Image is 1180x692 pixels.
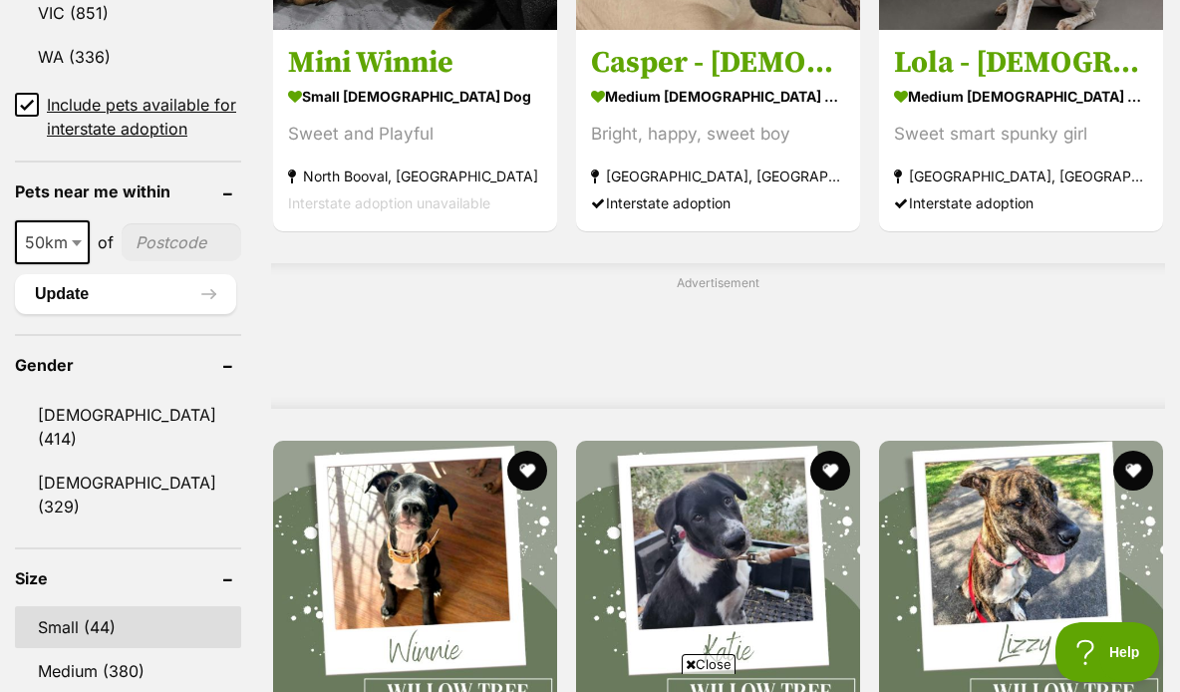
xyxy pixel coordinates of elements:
a: Medium (380) [15,650,241,692]
span: Include pets available for interstate adoption [47,93,241,141]
span: 50km [15,220,90,264]
a: [DEMOGRAPHIC_DATA] (414) [15,394,241,460]
strong: medium [DEMOGRAPHIC_DATA] Dog [894,82,1148,111]
div: Sweet smart spunky girl [894,121,1148,148]
div: Bright, happy, sweet boy [591,121,845,148]
div: Sweet and Playful [288,121,542,148]
span: Interstate adoption unavailable [288,194,490,211]
button: favourite [1113,451,1153,491]
input: postcode [122,223,241,261]
a: Casper - [DEMOGRAPHIC_DATA] Staffy X medium [DEMOGRAPHIC_DATA] Dog Bright, happy, sweet boy [GEOG... [576,29,860,231]
div: Interstate adoption [894,189,1148,216]
div: Advertisement [271,263,1165,409]
a: Include pets available for interstate adoption [15,93,241,141]
span: of [98,230,114,254]
span: Close [682,654,736,674]
div: Interstate adoption [591,189,845,216]
a: [DEMOGRAPHIC_DATA] (329) [15,462,241,527]
h3: Mini Winnie [288,44,542,82]
header: Gender [15,356,241,374]
span: 50km [17,228,88,256]
a: WA (336) [15,36,241,78]
header: Pets near me within [15,182,241,200]
a: Small (44) [15,606,241,648]
header: Size [15,569,241,587]
strong: North Booval, [GEOGRAPHIC_DATA] [288,163,542,189]
button: Update [15,274,236,314]
a: Mini Winnie small [DEMOGRAPHIC_DATA] Dog Sweet and Playful North Booval, [GEOGRAPHIC_DATA] Inters... [273,29,557,231]
h3: Casper - [DEMOGRAPHIC_DATA] Staffy X [591,44,845,82]
h3: Lola - [DEMOGRAPHIC_DATA] Cattle Dog X Staffy [894,44,1148,82]
iframe: Help Scout Beacon - Open [1055,622,1160,682]
a: Lola - [DEMOGRAPHIC_DATA] Cattle Dog X Staffy medium [DEMOGRAPHIC_DATA] Dog Sweet smart spunky gi... [879,29,1163,231]
strong: small [DEMOGRAPHIC_DATA] Dog [288,82,542,111]
button: favourite [810,451,850,491]
strong: [GEOGRAPHIC_DATA], [GEOGRAPHIC_DATA] [894,163,1148,189]
strong: medium [DEMOGRAPHIC_DATA] Dog [591,82,845,111]
button: favourite [507,451,547,491]
strong: [GEOGRAPHIC_DATA], [GEOGRAPHIC_DATA] [591,163,845,189]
